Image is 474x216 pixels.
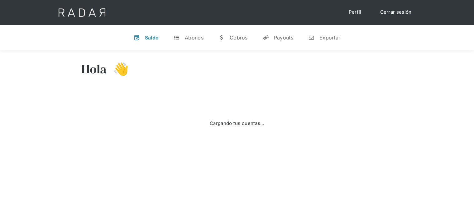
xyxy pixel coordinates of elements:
h3: Hola [81,61,107,77]
div: w [218,34,225,41]
div: Cobros [230,34,248,41]
div: Payouts [274,34,293,41]
div: Exportar [319,34,340,41]
div: t [174,34,180,41]
a: Perfil [342,6,368,18]
div: Abonos [185,34,203,41]
div: n [308,34,314,41]
div: Saldo [145,34,159,41]
h3: 👋 [107,61,129,77]
div: y [263,34,269,41]
div: Cargando tus cuentas... [210,120,264,127]
div: v [134,34,140,41]
a: Cerrar sesión [374,6,418,18]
